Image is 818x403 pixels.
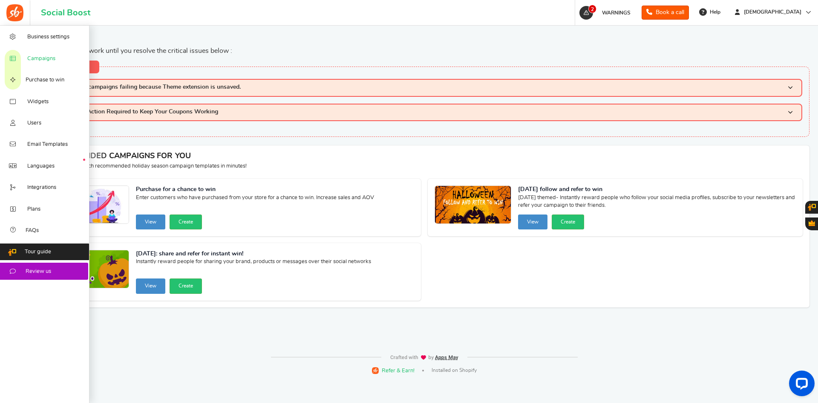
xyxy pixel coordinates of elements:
span: Tour guide [25,248,51,256]
strong: Purchase for a chance to win [136,186,374,194]
img: Social Boost [6,4,23,21]
span: Help [708,9,720,16]
span: WARNINGS! [39,34,809,46]
a: 2 WARNINGS [579,6,635,20]
img: Recommended Campaigns [53,250,129,289]
img: img-footer.webp [390,355,459,360]
img: Recommended Campaigns [53,186,129,224]
button: View [136,215,165,229]
img: Recommended Campaigns [435,186,511,224]
span: FAQs [26,227,39,235]
a: Help [696,5,725,19]
strong: [DATE] follow and refer to win [518,186,796,194]
span: Purchase to win [26,76,64,84]
span: | [422,370,424,371]
p: Preview and launch recommended holiday season campaign templates in minutes! [46,162,803,170]
h4: RECOMMENDED CAMPAIGNS FOR YOU [46,152,803,161]
span: Widgets [27,98,49,106]
span: Email Templates [27,141,68,148]
span: Gratisfaction [809,220,815,226]
span: Integrations [27,184,56,191]
span: [DATE] themed- Instantly reward people who follow your social media profiles, subscribe to your n... [518,194,796,211]
a: Refer & Earn! [372,366,415,374]
button: View [518,215,547,229]
button: View [136,278,165,293]
span: Critical Action Required to Keep Your Coupons Working [66,109,218,116]
a: Book a call [642,6,689,20]
span: 2 [588,5,596,13]
button: Create [170,215,202,229]
button: Gratisfaction [805,217,818,230]
span: Instantly reward people for sharing your brand, products or messages over their social networks [136,258,371,275]
span: Languages [27,162,55,170]
span: Plans [27,206,40,213]
span: Fail! All campaigns failing because Theme extension is unsaved. [66,84,241,91]
span: [DEMOGRAPHIC_DATA] [740,9,805,16]
iframe: LiveChat chat widget [782,367,818,403]
strong: [DATE]: share and refer for instant win! [136,250,371,258]
span: Review us [26,268,51,275]
span: Business settings [27,33,69,41]
span: Installed on Shopify [432,367,477,374]
span: Enter customers who have purchased from your store for a chance to win. Increase sales and AOV [136,194,374,211]
button: Create [552,215,584,229]
button: Create [170,278,202,293]
span: Users [27,119,41,127]
h1: Social Boost [41,8,90,17]
span: Campaigns [27,55,55,63]
span: WARNINGS [602,10,631,15]
div: The app will not work until you resolve the critical issues below : [39,34,809,55]
em: New [83,159,85,161]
